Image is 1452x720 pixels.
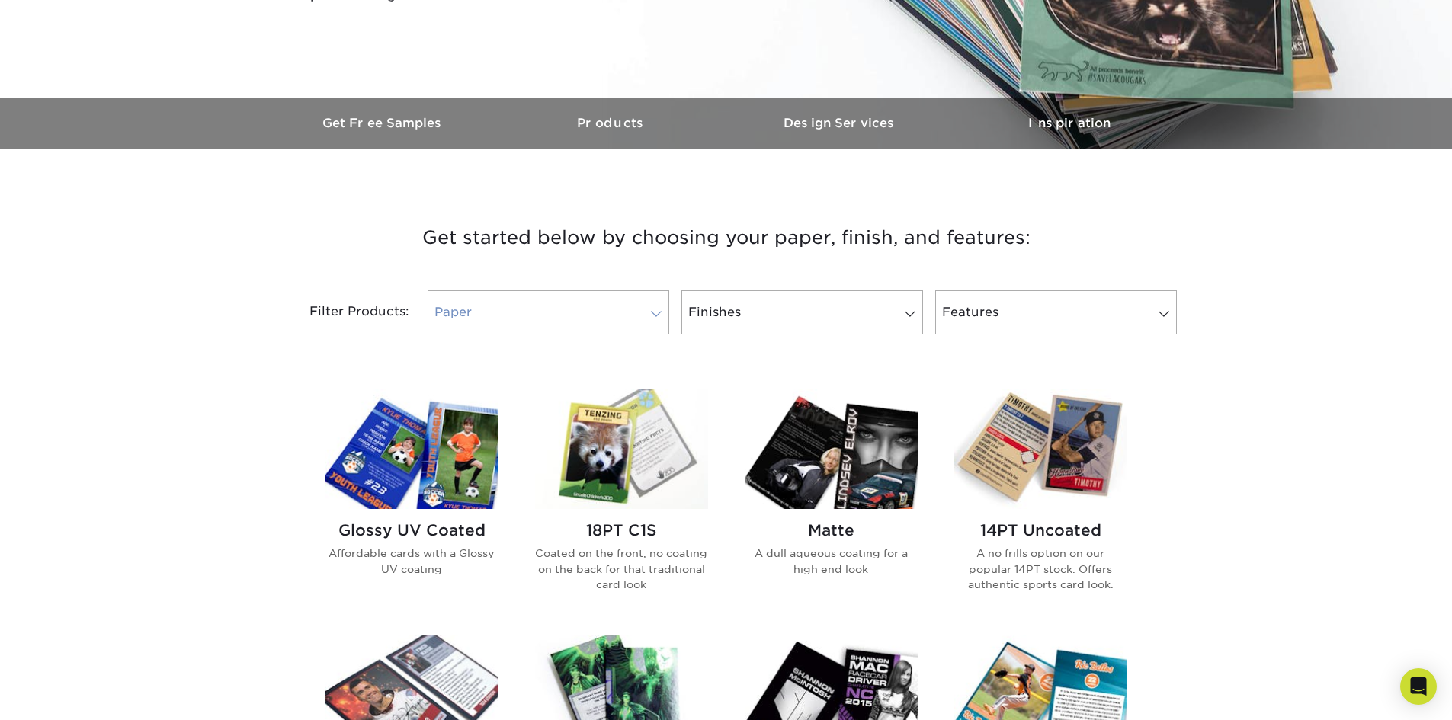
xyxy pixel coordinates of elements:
[535,521,708,539] h2: 18PT C1S
[955,98,1184,149] a: Inspiration
[726,116,955,130] h3: Design Services
[955,116,1184,130] h3: Inspiration
[745,521,918,539] h2: Matte
[535,389,708,509] img: 18PT C1S Trading Cards
[726,98,955,149] a: Design Services
[954,521,1127,539] h2: 14PT Uncoated
[325,389,498,616] a: Glossy UV Coated Trading Cards Glossy UV Coated Affordable cards with a Glossy UV coating
[535,546,708,592] p: Coated on the front, no coating on the back for that traditional card look
[269,116,498,130] h3: Get Free Samples
[428,290,669,334] a: Paper
[269,98,498,149] a: Get Free Samples
[535,389,708,616] a: 18PT C1S Trading Cards 18PT C1S Coated on the front, no coating on the back for that traditional ...
[269,290,421,334] div: Filter Products:
[745,546,918,577] p: A dull aqueous coating for a high end look
[325,546,498,577] p: Affordable cards with a Glossy UV coating
[954,546,1127,592] p: A no frills option on our popular 14PT stock. Offers authentic sports card look.
[935,290,1177,334] a: Features
[1400,668,1437,705] div: Open Intercom Messenger
[325,389,498,509] img: Glossy UV Coated Trading Cards
[954,389,1127,616] a: 14PT Uncoated Trading Cards 14PT Uncoated A no frills option on our popular 14PT stock. Offers au...
[498,116,726,130] h3: Products
[498,98,726,149] a: Products
[745,389,918,616] a: Matte Trading Cards Matte A dull aqueous coating for a high end look
[745,389,918,509] img: Matte Trading Cards
[681,290,923,334] a: Finishes
[954,389,1127,509] img: 14PT Uncoated Trading Cards
[325,521,498,539] h2: Glossy UV Coated
[280,203,1172,272] h3: Get started below by choosing your paper, finish, and features:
